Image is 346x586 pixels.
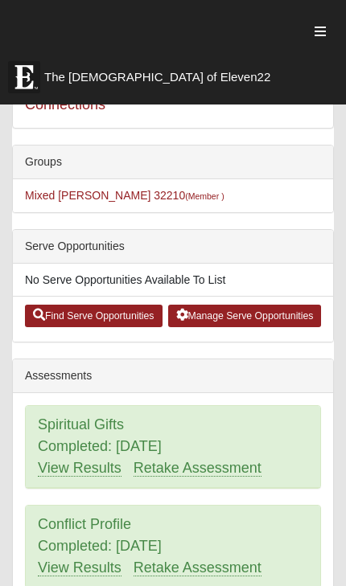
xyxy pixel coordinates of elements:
a: View Results [38,460,122,477]
a: Find Serve Opportunities [25,305,163,327]
small: (Member ) [185,191,224,201]
a: Retake Assessment [134,460,262,477]
div: Serve Opportunities [13,230,333,264]
img: Eleven22 logo [8,61,40,93]
div: Assessments [13,359,333,393]
a: Retake Assessment [134,559,262,576]
a: View Results [38,559,122,576]
div: Spiritual Gifts Completed: [DATE] [26,406,320,488]
li: No Serve Opportunities Available To List [13,264,333,297]
span: The [DEMOGRAPHIC_DATA] of Eleven22 [44,69,270,85]
a: Manage Serve Opportunities [168,305,322,327]
div: Groups [13,145,333,179]
a: Mixed [PERSON_NAME] 32210(Member ) [25,189,224,202]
